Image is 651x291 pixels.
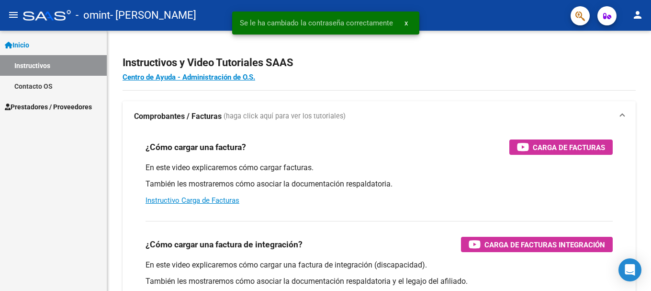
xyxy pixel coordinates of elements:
[134,111,222,122] strong: Comprobantes / Facturas
[146,260,613,270] p: En este video explicaremos cómo cargar una factura de integración (discapacidad).
[76,5,110,26] span: - omint
[632,9,643,21] mat-icon: person
[146,163,613,173] p: En este video explicaremos cómo cargar facturas.
[146,179,613,189] p: También les mostraremos cómo asociar la documentación respaldatoria.
[110,5,196,26] span: - [PERSON_NAME]
[146,196,239,205] a: Instructivo Carga de Facturas
[8,9,19,21] mat-icon: menu
[5,102,92,112] span: Prestadores / Proveedores
[146,238,303,251] h3: ¿Cómo cargar una factura de integración?
[618,258,641,281] div: Open Intercom Messenger
[484,239,605,251] span: Carga de Facturas Integración
[123,54,636,72] h2: Instructivos y Video Tutoriales SAAS
[404,19,408,27] span: x
[397,14,415,32] button: x
[224,111,346,122] span: (haga click aquí para ver los tutoriales)
[533,141,605,153] span: Carga de Facturas
[461,237,613,252] button: Carga de Facturas Integración
[509,140,613,155] button: Carga de Facturas
[240,18,393,28] span: Se le ha cambiado la contraseña correctamente
[146,140,246,154] h3: ¿Cómo cargar una factura?
[123,101,636,132] mat-expansion-panel-header: Comprobantes / Facturas (haga click aquí para ver los tutoriales)
[146,276,613,287] p: También les mostraremos cómo asociar la documentación respaldatoria y el legajo del afiliado.
[5,40,29,50] span: Inicio
[123,73,255,81] a: Centro de Ayuda - Administración de O.S.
